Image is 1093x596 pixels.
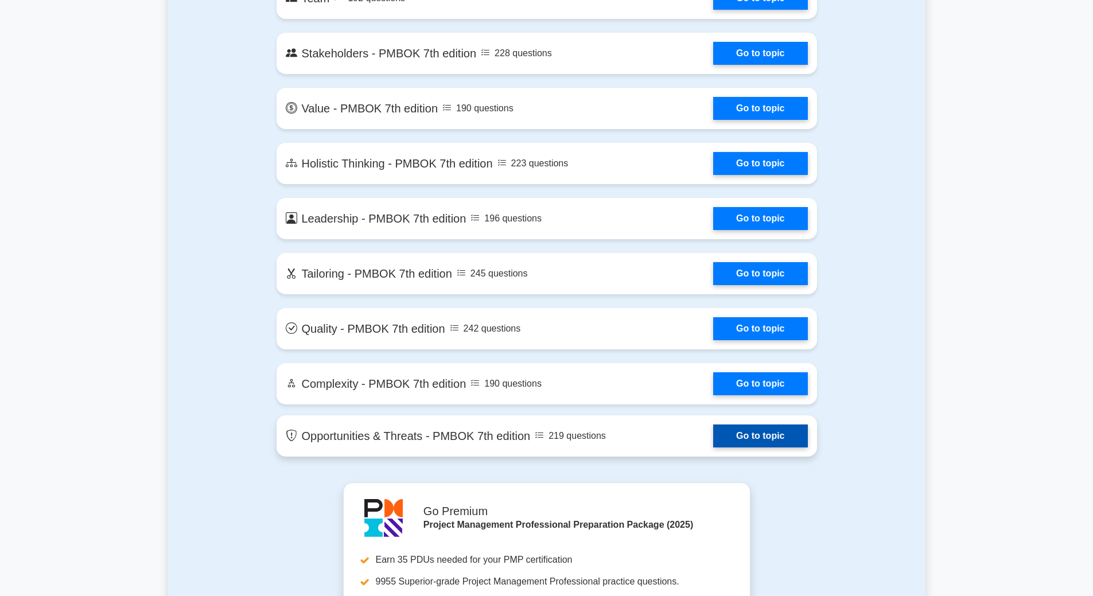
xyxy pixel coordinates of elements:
[713,42,807,65] a: Go to topic
[713,424,807,447] a: Go to topic
[713,97,807,120] a: Go to topic
[713,262,807,285] a: Go to topic
[713,207,807,230] a: Go to topic
[713,317,807,340] a: Go to topic
[713,152,807,175] a: Go to topic
[713,372,807,395] a: Go to topic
